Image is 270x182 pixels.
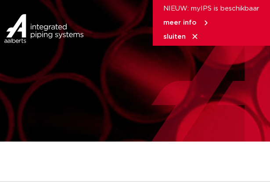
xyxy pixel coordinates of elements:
a: meer info [163,19,210,27]
a: sluiten [163,33,199,40]
span: sluiten [163,33,186,40]
h1: Pagina niet gevonden [4,146,266,174]
span: meer info [163,19,197,26]
span: NIEUW: myIPS is beschikbaar [163,5,259,12]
